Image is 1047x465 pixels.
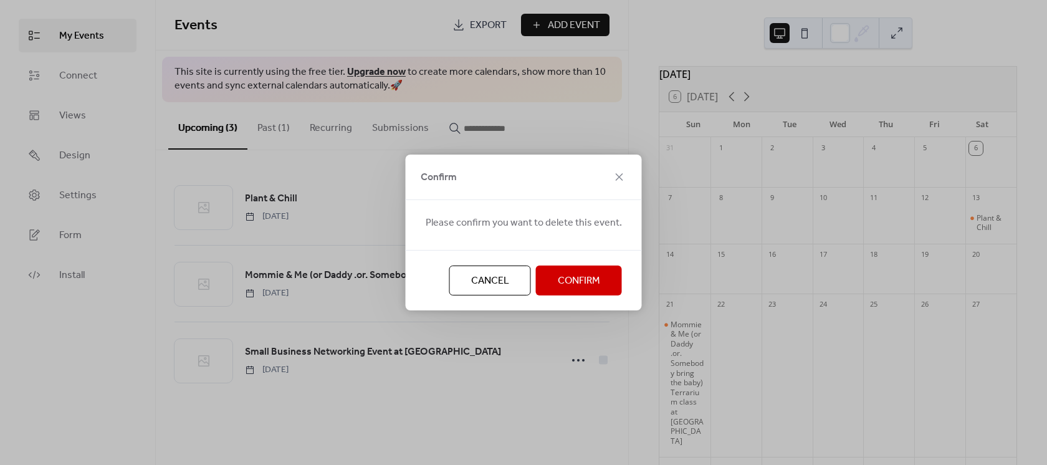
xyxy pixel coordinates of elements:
button: Confirm [536,266,622,295]
span: Please confirm you want to delete this event. [426,216,622,231]
span: Cancel [471,274,509,289]
button: Cancel [449,266,531,295]
span: Confirm [558,274,600,289]
span: Confirm [421,170,457,185]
